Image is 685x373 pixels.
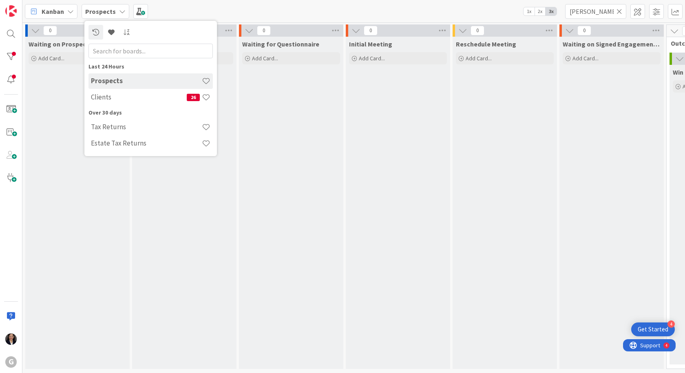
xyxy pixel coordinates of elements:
[242,40,319,48] span: Waiting for Questionnaire
[572,55,599,62] span: Add Card...
[466,55,492,62] span: Add Card...
[563,40,661,48] span: Waiting on Signed Engagement Letter
[257,26,271,35] span: 0
[5,333,17,345] img: AM
[5,5,17,17] img: Visit kanbanzone.com
[88,108,213,117] div: Over 30 days
[43,26,57,35] span: 0
[359,55,385,62] span: Add Card...
[565,4,626,19] input: Quick Filter...
[631,322,675,336] div: Open Get Started checklist, remaining modules: 4
[364,26,378,35] span: 0
[546,7,557,15] span: 3x
[29,40,126,48] span: Waiting on Prospect to Schedule
[456,40,516,48] span: Reschedule Meeting
[673,68,683,76] span: Win
[17,1,37,11] span: Support
[535,7,546,15] span: 2x
[471,26,484,35] span: 0
[252,55,278,62] span: Add Card...
[577,26,591,35] span: 0
[91,139,202,147] h4: Estate Tax Returns
[91,77,202,85] h4: Prospects
[85,7,116,15] b: Prospects
[91,123,202,131] h4: Tax Returns
[42,3,44,10] div: 4
[349,40,392,48] span: Initial Meeting
[88,44,213,58] input: Search for boards...
[638,325,668,333] div: Get Started
[667,320,675,328] div: 4
[5,356,17,368] div: G
[88,62,213,71] div: Last 24 Hours
[38,55,64,62] span: Add Card...
[91,93,187,101] h4: Clients
[42,7,64,16] span: Kanban
[524,7,535,15] span: 1x
[187,94,200,101] span: 26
